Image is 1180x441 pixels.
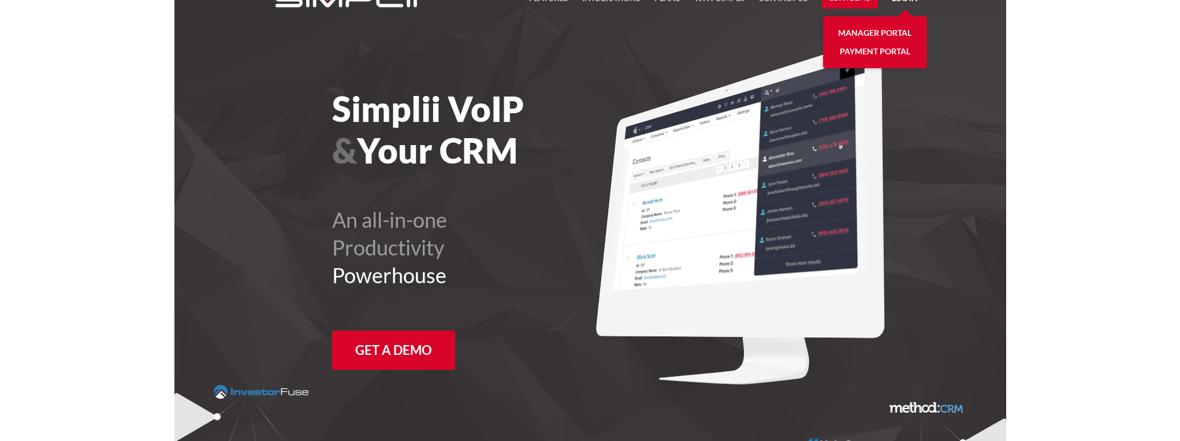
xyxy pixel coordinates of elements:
[332,262,446,288] span: Powerhouse
[332,206,654,289] h2: An all-in-one Productivity
[838,24,911,42] a: Manager Portal
[332,129,357,171] span: &
[332,331,455,370] a: Get a Demo
[840,42,910,61] a: Payment Portal
[332,88,654,171] h1: Simplii VoIP Your CRM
